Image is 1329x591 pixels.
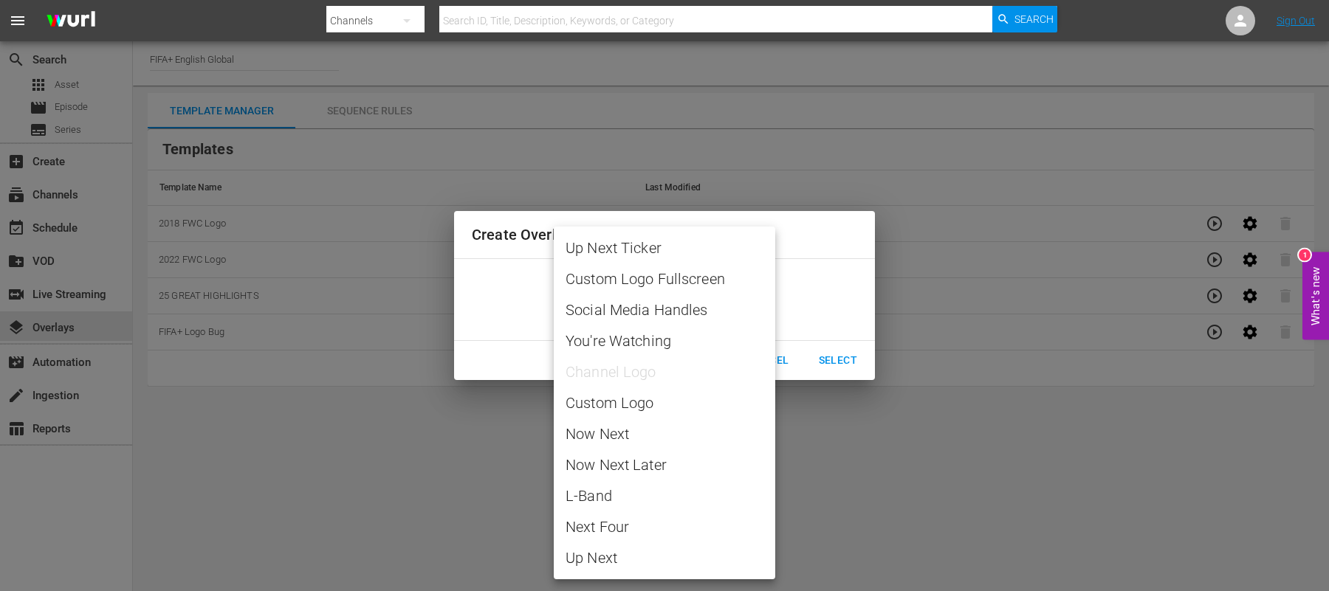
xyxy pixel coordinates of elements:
span: Custom Logo Fullscreen [566,268,763,290]
span: You're Watching [566,330,763,352]
button: Open Feedback Widget [1302,252,1329,339]
span: Search [1014,6,1054,32]
span: No channel bug image set [566,361,763,383]
span: Social Media Handles [566,299,763,321]
span: Now Next [566,423,763,445]
span: Up Next [566,547,763,569]
span: Custom Logo [566,392,763,414]
span: Now Next Later [566,454,763,476]
div: 1 [1299,249,1311,260]
img: ans4CAIJ8jUAAAAAAAAAAAAAAAAAAAAAAAAgQb4GAAAAAAAAAAAAAAAAAAAAAAAAJMjXAAAAAAAAAAAAAAAAAAAAAAAAgAT5G... [35,4,106,38]
span: Next Four [566,516,763,538]
span: Up Next Ticker [566,237,763,259]
a: Sign Out [1277,15,1315,27]
span: menu [9,12,27,30]
span: L-Band [566,485,763,507]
